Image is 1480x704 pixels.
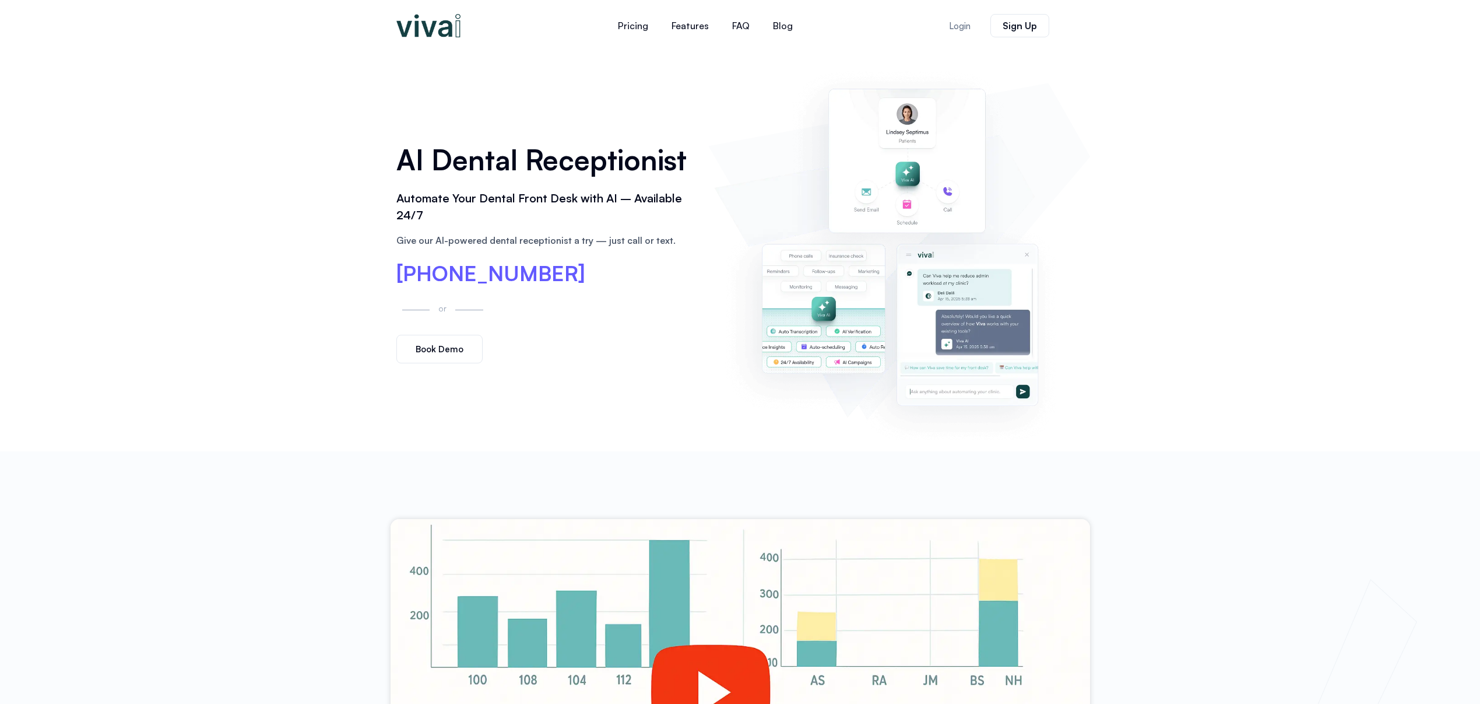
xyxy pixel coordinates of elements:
[396,233,697,247] p: Give our AI-powered dental receptionist a try — just call or text.
[990,14,1049,37] a: Sign Up
[660,12,720,40] a: Features
[416,345,463,353] span: Book Demo
[1003,21,1037,30] span: Sign Up
[396,263,585,284] a: [PHONE_NUMBER]
[396,190,697,224] h2: Automate Your Dental Front Desk with AI – Available 24/7
[536,12,874,40] nav: Menu
[935,15,985,37] a: Login
[714,63,1084,440] img: AI dental receptionist dashboard – virtual receptionist dental office
[396,335,483,363] a: Book Demo
[949,22,971,30] span: Login
[606,12,660,40] a: Pricing
[761,12,804,40] a: Blog
[396,139,697,180] h1: AI Dental Receptionist
[720,12,761,40] a: FAQ
[435,302,449,315] p: or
